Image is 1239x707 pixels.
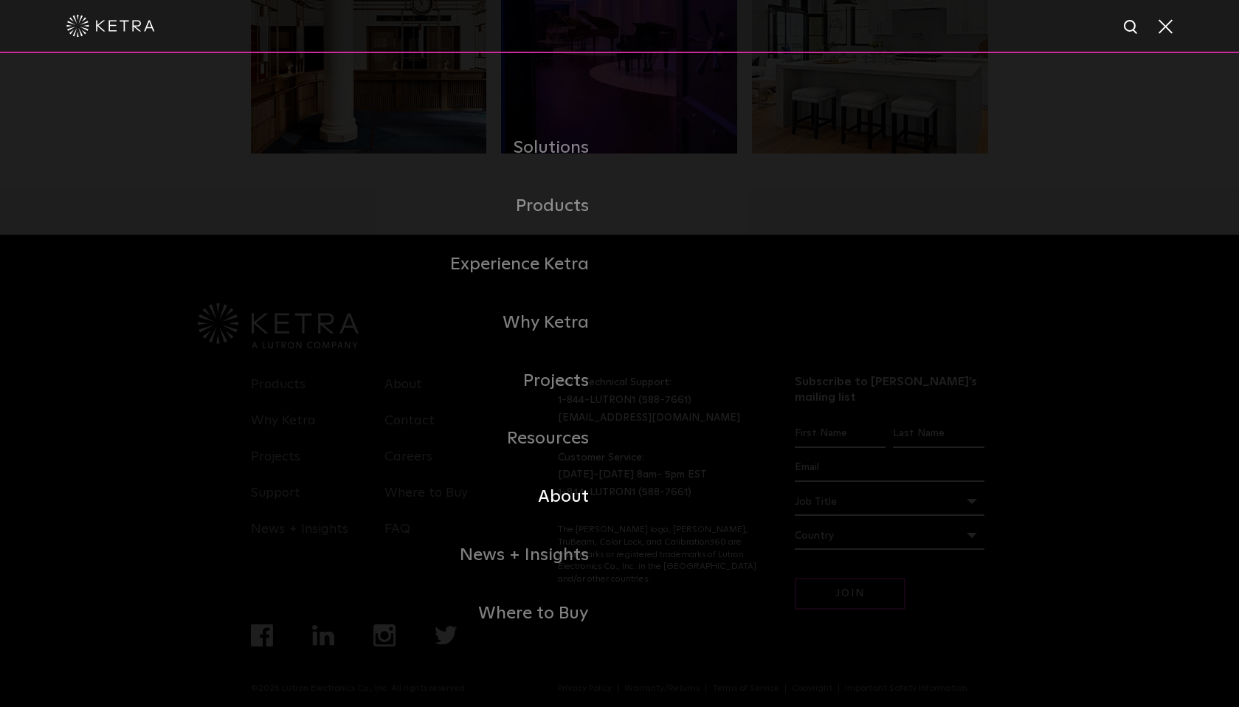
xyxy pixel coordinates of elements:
img: search icon [1122,18,1141,37]
img: ketra-logo-2019-white [66,15,155,37]
a: About [251,468,620,526]
div: Navigation Menu [251,119,989,642]
a: Solutions [251,119,620,177]
a: Resources [251,410,620,468]
a: Where to Buy [251,584,620,643]
a: Experience Ketra [251,235,620,294]
a: Projects [251,352,620,410]
a: News + Insights [251,526,620,584]
a: Products [251,177,620,235]
a: Why Ketra [251,294,620,352]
